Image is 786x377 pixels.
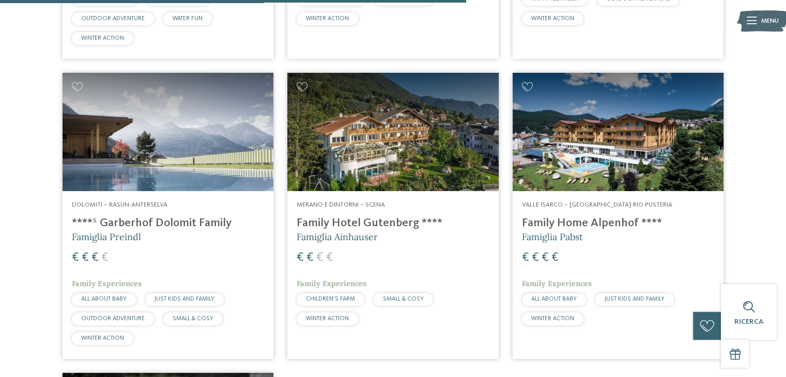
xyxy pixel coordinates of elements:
span: € [522,252,529,264]
span: Dolomiti – Rasun-Anterselva [72,201,167,208]
span: WINTER ACTION [306,316,349,322]
h4: ****ˢ Garberhof Dolomit Family [72,216,264,230]
span: € [532,252,539,264]
span: WINTER ACTION [306,15,349,22]
span: OUTDOOR ADVENTURE [81,15,145,22]
span: Family Experiences [522,279,592,288]
span: WINTER ACTION [531,316,574,322]
img: Family Hotel Gutenberg **** [287,73,498,192]
a: Cercate un hotel per famiglie? Qui troverete solo i migliori! Dolomiti – Rasun-Anterselva ****ˢ G... [63,73,273,359]
span: OUTDOOR ADVENTURE [81,316,145,322]
span: Ricerca [734,318,763,325]
span: € [326,252,333,264]
a: Cercate un hotel per famiglie? Qui troverete solo i migliori! Valle Isarco – [GEOGRAPHIC_DATA]-Ri... [513,73,723,359]
span: € [297,252,304,264]
span: Famiglia Ainhauser [297,231,378,243]
span: WINTER ACTION [81,335,124,341]
span: SMALL & COSY [383,296,424,302]
span: CHILDREN’S FARM [306,296,355,302]
span: € [542,252,549,264]
span: € [316,252,323,264]
span: WINTER ACTION [531,15,574,22]
span: € [91,252,99,264]
span: € [551,252,559,264]
img: Family Home Alpenhof **** [513,73,723,192]
span: Family Experiences [72,279,142,288]
span: WINTER ACTION [81,35,124,41]
span: JUST KIDS AND FAMILY [155,296,214,302]
a: Cercate un hotel per famiglie? Qui troverete solo i migliori! Merano e dintorni – Scena Family Ho... [287,73,498,359]
h4: Family Hotel Gutenberg **** [297,216,489,230]
img: Cercate un hotel per famiglie? Qui troverete solo i migliori! [63,73,273,192]
span: Valle Isarco – [GEOGRAPHIC_DATA]-Rio Pusteria [522,201,672,208]
span: € [101,252,109,264]
h4: Family Home Alpenhof **** [522,216,714,230]
span: Family Experiences [297,279,366,288]
span: Merano e dintorni – Scena [297,201,385,208]
span: Famiglia Pabst [522,231,583,243]
span: € [306,252,314,264]
span: € [82,252,89,264]
span: ALL ABOUT BABY [81,296,127,302]
span: Famiglia Preindl [72,231,141,243]
span: JUST KIDS AND FAMILY [605,296,665,302]
span: SMALL & COSY [173,316,213,322]
span: ALL ABOUT BABY [531,296,577,302]
span: € [72,252,79,264]
span: WATER FUN [173,15,203,22]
